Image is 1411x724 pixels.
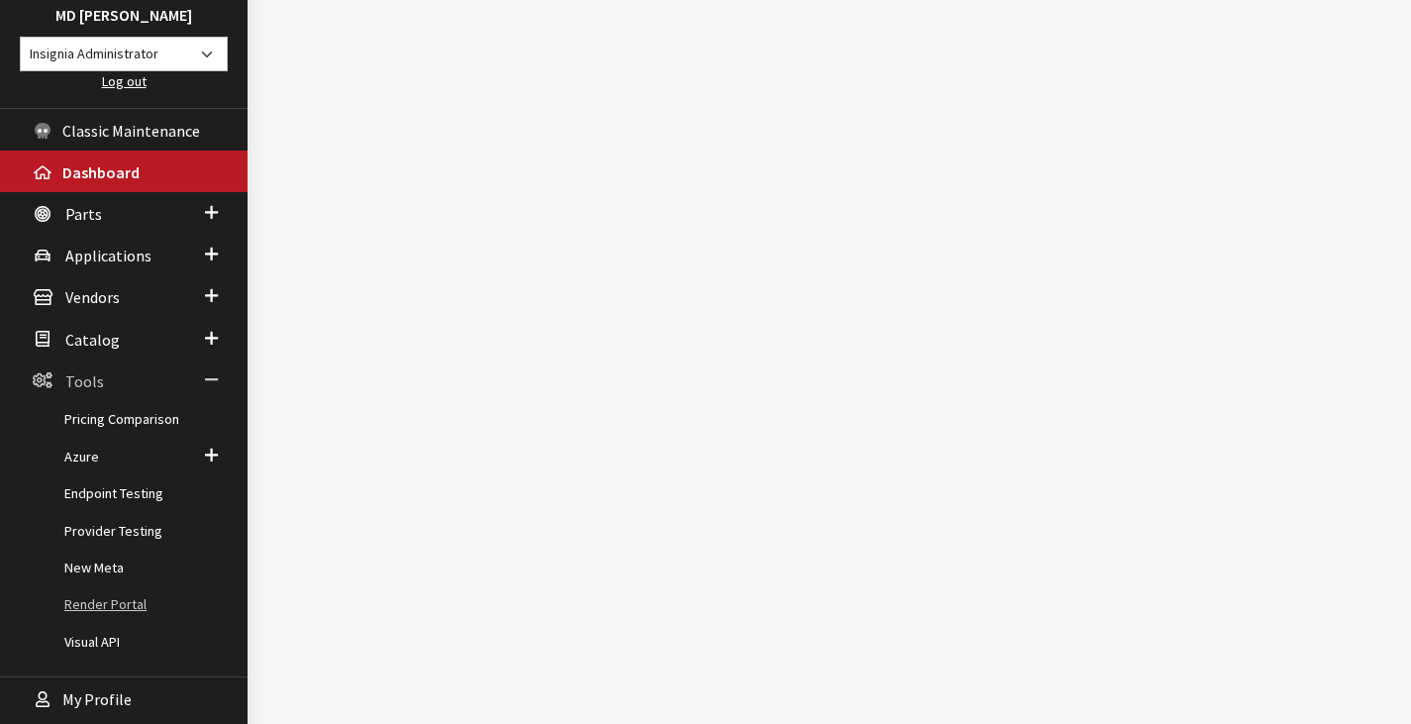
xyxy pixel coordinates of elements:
span: Vendors [65,288,120,308]
span: Catalog [65,330,120,350]
span: Azure [64,448,99,465]
span: Parts [65,204,102,224]
span: My Profile [62,689,132,709]
a: Log out [102,72,147,90]
span: Classic Maintenance [62,121,200,141]
span: Applications [65,246,151,265]
span: Dashboard [62,162,140,182]
h3: MD [PERSON_NAME] [20,3,228,27]
span: Tools [65,371,104,391]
